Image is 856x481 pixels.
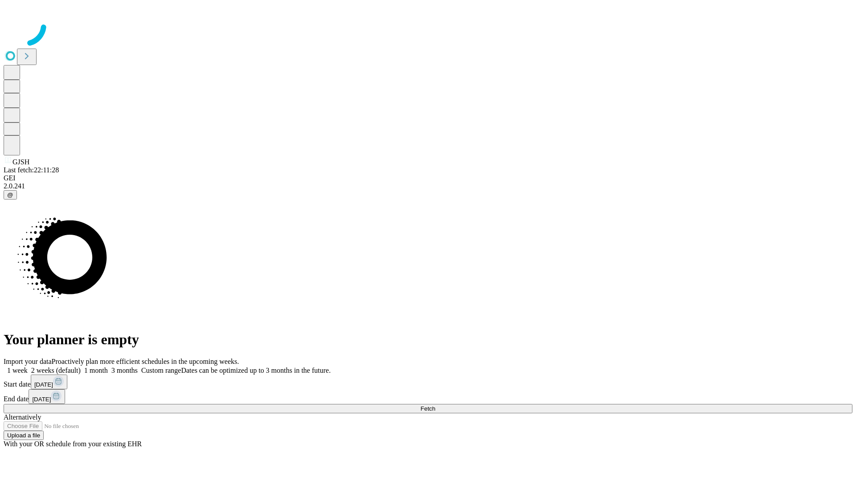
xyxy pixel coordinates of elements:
[4,389,852,404] div: End date
[84,367,108,374] span: 1 month
[4,404,852,413] button: Fetch
[31,375,67,389] button: [DATE]
[420,405,435,412] span: Fetch
[4,375,852,389] div: Start date
[7,367,28,374] span: 1 week
[4,331,852,348] h1: Your planner is empty
[181,367,330,374] span: Dates can be optimized up to 3 months in the future.
[4,182,852,190] div: 2.0.241
[4,190,17,200] button: @
[29,389,65,404] button: [DATE]
[32,396,51,403] span: [DATE]
[4,413,41,421] span: Alternatively
[7,192,13,198] span: @
[4,431,44,440] button: Upload a file
[4,166,59,174] span: Last fetch: 22:11:28
[111,367,138,374] span: 3 months
[4,440,142,448] span: With your OR schedule from your existing EHR
[31,367,81,374] span: 2 weeks (default)
[12,158,29,166] span: GJSH
[141,367,181,374] span: Custom range
[4,174,852,182] div: GEI
[4,358,52,365] span: Import your data
[34,381,53,388] span: [DATE]
[52,358,239,365] span: Proactively plan more efficient schedules in the upcoming weeks.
